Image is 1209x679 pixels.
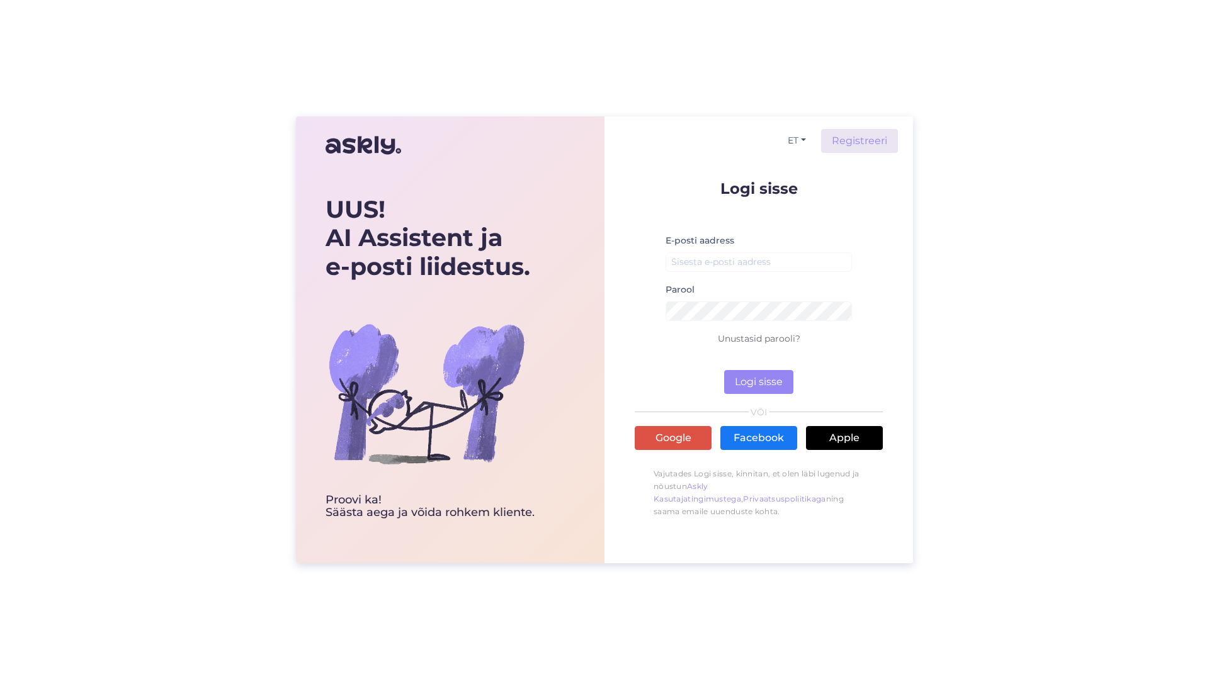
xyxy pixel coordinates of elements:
div: UUS! AI Assistent ja e-posti liidestus. [326,195,535,281]
button: ET [783,132,811,150]
a: Facebook [720,426,797,450]
a: Registreeri [821,129,898,153]
p: Vajutades Logi sisse, kinnitan, et olen läbi lugenud ja nõustun , ning saama emaile uuenduste kohta. [635,461,883,524]
p: Logi sisse [635,181,883,196]
a: Google [635,426,712,450]
a: Askly Kasutajatingimustega [654,481,741,503]
label: Parool [666,283,695,296]
div: Proovi ka! Säästa aega ja võida rohkem kliente. [326,494,535,519]
img: Askly [326,130,401,160]
a: Privaatsuspoliitikaga [743,494,826,503]
label: E-posti aadress [666,234,734,247]
a: Unustasid parooli? [718,333,800,344]
button: Logi sisse [724,370,793,394]
input: Sisesta e-posti aadress [666,252,852,272]
span: VÕI [749,408,769,417]
img: bg-askly [326,293,527,494]
a: Apple [806,426,883,450]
